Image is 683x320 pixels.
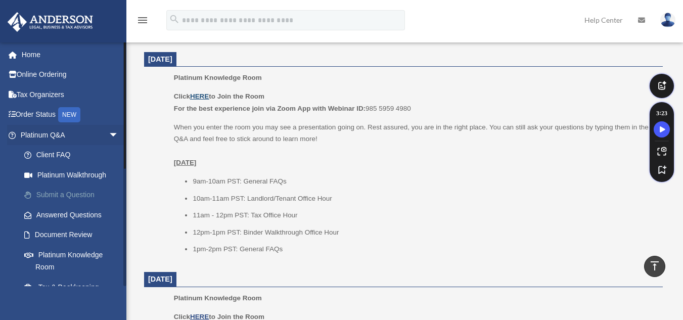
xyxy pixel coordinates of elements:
a: Platinum Walkthrough [14,165,134,185]
a: Order StatusNEW [7,105,134,125]
a: Tax Organizers [7,84,134,105]
a: Platinum Q&Aarrow_drop_down [7,125,134,145]
i: menu [136,14,149,26]
a: menu [136,18,149,26]
span: [DATE] [148,55,172,63]
img: Anderson Advisors Platinum Portal [5,12,96,32]
b: For the best experience join via Zoom App with Webinar ID: [174,105,366,112]
a: Online Ordering [7,65,134,85]
u: [DATE] [174,159,197,166]
i: search [169,14,180,25]
li: 10am-11am PST: Landlord/Tenant Office Hour [193,193,656,205]
li: 1pm-2pm PST: General FAQs [193,243,656,255]
a: vertical_align_top [644,256,665,277]
li: 12pm-1pm PST: Binder Walkthrough Office Hour [193,226,656,239]
p: 985 5959 4980 [174,90,656,114]
a: Home [7,44,134,65]
span: Platinum Knowledge Room [174,294,262,302]
a: Platinum Knowledge Room [14,245,129,277]
li: 9am-10am PST: General FAQs [193,175,656,188]
span: [DATE] [148,275,172,283]
a: Submit a Question [14,185,134,205]
a: Tax & Bookkeeping Packages [14,277,134,309]
div: NEW [58,107,80,122]
span: arrow_drop_down [109,125,129,146]
a: Answered Questions [14,205,134,225]
a: HERE [190,93,209,100]
p: When you enter the room you may see a presentation going on. Rest assured, you are in the right p... [174,121,656,169]
a: Client FAQ [14,145,134,165]
i: vertical_align_top [649,260,661,272]
b: Click to Join the Room [174,93,264,100]
span: Platinum Knowledge Room [174,74,262,81]
li: 11am - 12pm PST: Tax Office Hour [193,209,656,221]
a: Document Review [14,225,134,245]
img: User Pic [660,13,675,27]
